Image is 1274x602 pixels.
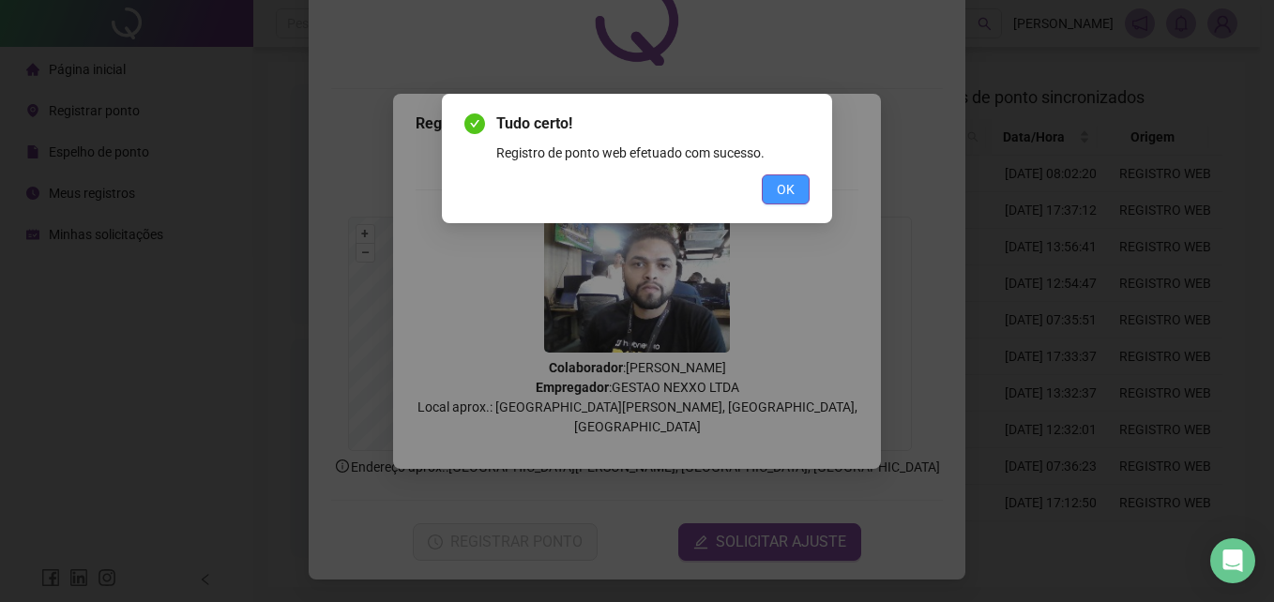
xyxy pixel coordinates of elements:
[464,113,485,134] span: check-circle
[496,143,810,163] div: Registro de ponto web efetuado com sucesso.
[777,179,795,200] span: OK
[1210,538,1255,583] div: Open Intercom Messenger
[496,113,810,135] span: Tudo certo!
[762,174,810,204] button: OK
